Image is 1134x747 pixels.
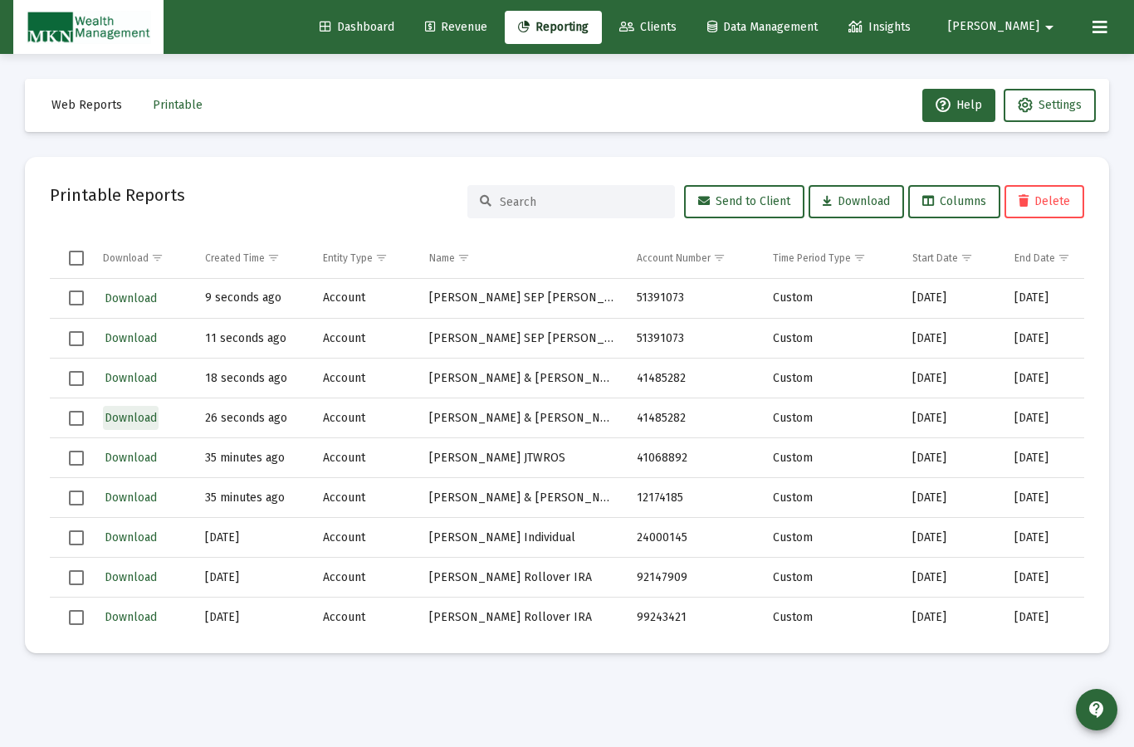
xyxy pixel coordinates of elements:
td: Custom [761,518,901,558]
button: Download [103,446,159,470]
div: Select row [69,530,84,545]
td: [DATE] [901,319,1002,359]
span: Show filter options for column 'Created Time' [267,251,280,264]
td: Column Download [91,238,193,278]
td: [DATE] [1003,558,1102,598]
div: Select all [69,251,84,266]
span: Delete [1019,194,1070,208]
td: [DATE] [1003,319,1102,359]
a: Data Management [694,11,831,44]
span: Show filter options for column 'Start Date' [960,251,973,264]
button: Printable [139,89,216,122]
td: 35 minutes ago [193,478,311,518]
input: Search [500,195,662,209]
td: [DATE] [1003,478,1102,518]
span: Download [105,610,157,624]
div: Select row [69,371,84,386]
button: Download [103,406,159,430]
td: Custom [761,279,901,319]
span: Data Management [707,20,818,34]
td: Account [311,398,418,438]
td: 41068892 [625,438,761,478]
div: Select row [69,570,84,585]
td: [DATE] [193,558,311,598]
td: 51391073 [625,279,761,319]
button: Web Reports [38,89,135,122]
h2: Printable Reports [50,182,185,208]
span: Show filter options for column 'Name' [457,251,470,264]
div: Account Number [637,251,711,265]
button: Download [103,565,159,589]
td: [DATE] [1003,518,1102,558]
div: Data grid [50,238,1084,628]
td: Custom [761,438,901,478]
button: Download [103,286,159,310]
td: [PERSON_NAME] JTWROS [418,438,625,478]
td: 35 minutes ago [193,438,311,478]
td: 18 seconds ago [193,359,311,398]
span: Web Reports [51,98,122,112]
button: Help [922,89,995,122]
div: Select row [69,331,84,346]
span: Show filter options for column 'Download' [151,251,164,264]
td: Account [311,319,418,359]
span: Insights [848,20,911,34]
span: Download [105,451,157,465]
div: Start Date [912,251,958,265]
td: [PERSON_NAME] SEP [PERSON_NAME] [418,279,625,319]
td: [DATE] [1003,279,1102,319]
td: Column End Date [1003,238,1102,278]
div: Select row [69,610,84,625]
span: Printable [153,98,203,112]
span: Columns [922,194,986,208]
span: Show filter options for column 'End Date' [1058,251,1070,264]
td: 41485282 [625,398,761,438]
div: Name [429,251,455,265]
div: Select row [69,411,84,426]
td: Account [311,598,418,637]
button: Download [103,366,159,390]
a: Revenue [412,11,501,44]
td: [DATE] [901,558,1002,598]
button: Download [103,605,159,629]
td: 51391073 [625,319,761,359]
td: 99243421 [625,598,761,637]
span: Settings [1039,98,1082,112]
td: [DATE] [901,478,1002,518]
button: Delete [1004,185,1084,218]
span: Help [936,98,982,112]
span: Download [105,291,157,305]
td: Custom [761,478,901,518]
div: End Date [1014,251,1055,265]
td: Column Account Number [625,238,761,278]
span: Download [105,530,157,544]
td: Account [311,478,418,518]
td: [DATE] [901,518,1002,558]
td: Column Entity Type [311,238,418,278]
span: Download [823,194,890,208]
td: [DATE] [901,598,1002,637]
img: Dashboard [26,11,151,44]
td: Custom [761,598,901,637]
td: 12174185 [625,478,761,518]
td: Custom [761,558,901,598]
span: Send to Client [698,194,790,208]
td: Column Time Period Type [761,238,901,278]
td: [DATE] [901,359,1002,398]
a: Clients [606,11,690,44]
span: Download [105,570,157,584]
td: Account [311,518,418,558]
mat-icon: arrow_drop_down [1039,11,1059,44]
span: Download [105,491,157,505]
span: Download [105,371,157,385]
td: [PERSON_NAME] SEP [PERSON_NAME] [418,319,625,359]
td: Account [311,279,418,319]
td: Account [311,438,418,478]
div: Time Period Type [773,251,851,265]
td: 41485282 [625,359,761,398]
td: Account [311,359,418,398]
span: [PERSON_NAME] [948,20,1039,34]
div: Download [103,251,149,265]
button: Send to Client [684,185,804,218]
td: [DATE] [1003,359,1102,398]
